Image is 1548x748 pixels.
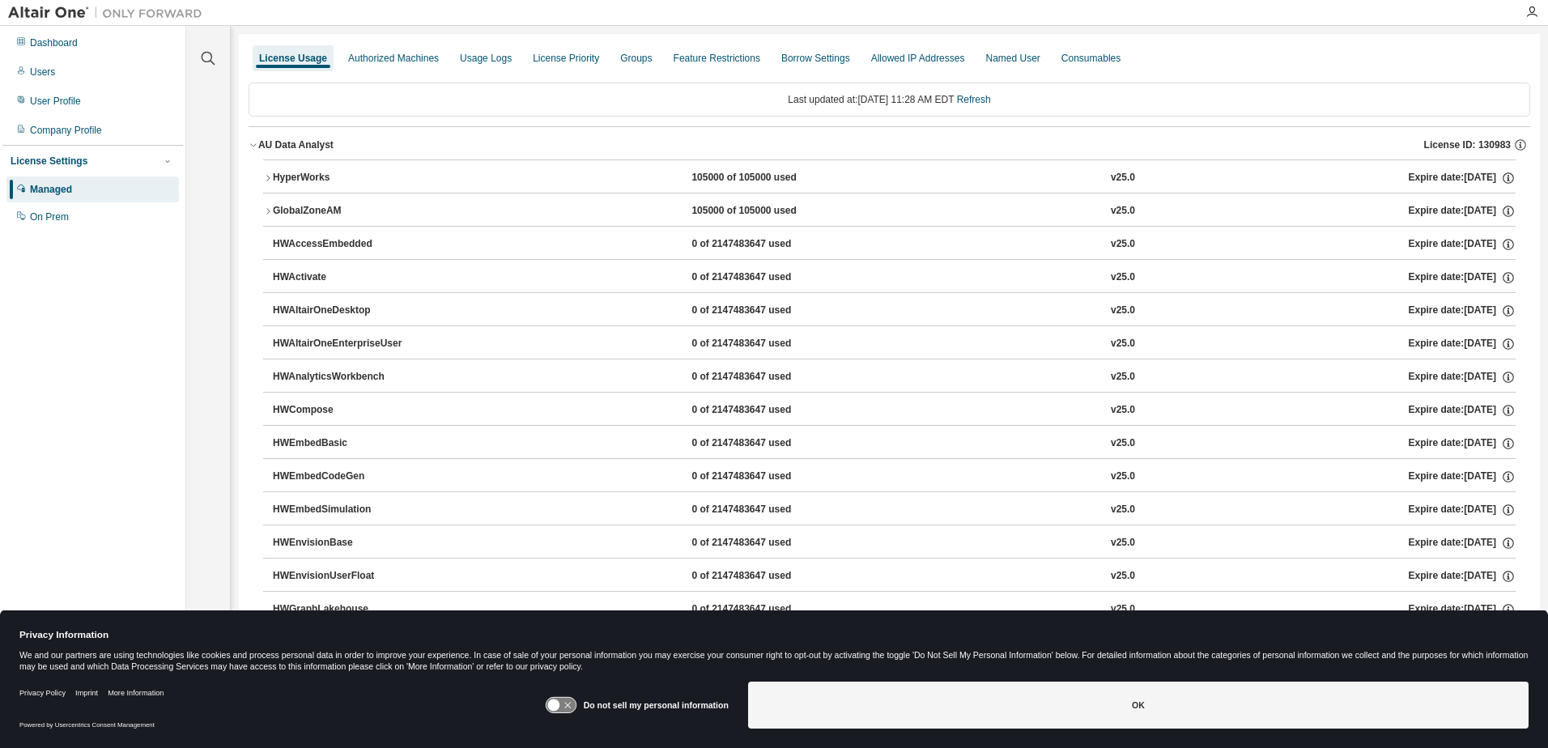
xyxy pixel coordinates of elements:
div: Last updated at: [DATE] 11:28 AM EDT [249,83,1530,117]
div: Expire date: [DATE] [1408,470,1515,484]
div: HWEmbedCodeGen [273,470,419,484]
div: HWAnalyticsWorkbench [273,370,419,385]
div: 0 of 2147483647 used [691,370,837,385]
div: Expire date: [DATE] [1408,503,1515,517]
div: HWAccessEmbedded [273,237,419,252]
span: License ID: 130983 [1424,138,1511,151]
div: Expire date: [DATE] [1408,370,1515,385]
div: License Settings [11,155,87,168]
div: v25.0 [1111,304,1135,318]
div: v25.0 [1111,403,1135,418]
div: Allowed IP Addresses [871,52,965,65]
div: 0 of 2147483647 used [691,536,837,550]
div: GlobalZoneAM [273,204,419,219]
div: 0 of 2147483647 used [691,436,837,451]
div: v25.0 [1111,204,1135,219]
div: v25.0 [1111,569,1135,584]
div: v25.0 [1111,337,1135,351]
div: v25.0 [1111,237,1135,252]
a: Refresh [957,94,991,105]
button: HWEmbedSimulation0 of 2147483647 usedv25.0Expire date:[DATE] [273,492,1516,528]
button: HWActivate0 of 2147483647 usedv25.0Expire date:[DATE] [273,260,1516,295]
div: v25.0 [1111,270,1135,285]
div: Expire date: [DATE] [1408,403,1515,418]
div: Expire date: [DATE] [1408,171,1515,185]
button: HWEmbedCodeGen0 of 2147483647 usedv25.0Expire date:[DATE] [273,459,1516,495]
div: 105000 of 105000 used [691,171,837,185]
button: HWEnvisionUserFloat0 of 2147483647 usedv25.0Expire date:[DATE] [273,559,1516,594]
div: 0 of 2147483647 used [691,337,837,351]
div: HWEmbedBasic [273,436,419,451]
div: Expire date: [DATE] [1408,304,1515,318]
div: Consumables [1061,52,1121,65]
div: HWEnvisionBase [273,536,419,550]
div: HWEmbedSimulation [273,503,419,517]
div: Dashboard [30,36,78,49]
div: Expire date: [DATE] [1408,237,1515,252]
div: License Priority [533,52,599,65]
div: Authorized Machines [348,52,439,65]
div: Expire date: [DATE] [1408,436,1515,451]
div: User Profile [30,95,81,108]
button: GlobalZoneAM105000 of 105000 usedv25.0Expire date:[DATE] [263,193,1516,229]
div: Usage Logs [460,52,512,65]
button: HWAccessEmbedded0 of 2147483647 usedv25.0Expire date:[DATE] [273,227,1516,262]
button: HWEmbedBasic0 of 2147483647 usedv25.0Expire date:[DATE] [273,426,1516,461]
div: 0 of 2147483647 used [691,503,837,517]
div: HWAltairOneDesktop [273,304,419,318]
div: HWEnvisionUserFloat [273,569,419,584]
div: On Prem [30,210,69,223]
div: v25.0 [1111,503,1135,517]
div: 0 of 2147483647 used [691,470,837,484]
button: HWCompose0 of 2147483647 usedv25.0Expire date:[DATE] [273,393,1516,428]
div: 0 of 2147483647 used [691,304,837,318]
div: HWActivate [273,270,419,285]
div: v25.0 [1111,370,1135,385]
div: v25.0 [1111,602,1135,617]
div: Borrow Settings [781,52,850,65]
div: Expire date: [DATE] [1408,270,1515,285]
div: Expire date: [DATE] [1408,204,1515,219]
div: v25.0 [1111,470,1135,484]
img: Altair One [8,5,211,21]
div: AU Data Analyst [258,138,334,151]
div: v25.0 [1111,436,1135,451]
button: HyperWorks105000 of 105000 usedv25.0Expire date:[DATE] [263,160,1516,196]
div: Company Profile [30,124,102,137]
div: v25.0 [1111,171,1135,185]
div: Expire date: [DATE] [1408,536,1515,550]
div: 0 of 2147483647 used [691,602,837,617]
div: HyperWorks [273,171,419,185]
div: 0 of 2147483647 used [691,403,837,418]
div: HWGraphLakehouse [273,602,419,617]
div: v25.0 [1111,536,1135,550]
button: HWAltairOneEnterpriseUser0 of 2147483647 usedv25.0Expire date:[DATE] [273,326,1516,362]
div: Feature Restrictions [674,52,760,65]
div: Users [30,66,55,79]
div: Expire date: [DATE] [1408,337,1515,351]
div: 0 of 2147483647 used [691,237,837,252]
button: HWAnalyticsWorkbench0 of 2147483647 usedv25.0Expire date:[DATE] [273,359,1516,395]
div: 0 of 2147483647 used [691,270,837,285]
div: Expire date: [DATE] [1408,569,1515,584]
div: License Usage [259,52,327,65]
button: AU Data AnalystLicense ID: 130983 [249,127,1530,163]
div: Named User [985,52,1040,65]
div: 0 of 2147483647 used [691,569,837,584]
div: Expire date: [DATE] [1408,602,1515,617]
div: HWCompose [273,403,419,418]
div: 105000 of 105000 used [691,204,837,219]
button: HWGraphLakehouse0 of 2147483647 usedv25.0Expire date:[DATE] [273,592,1516,627]
div: Groups [620,52,652,65]
button: HWEnvisionBase0 of 2147483647 usedv25.0Expire date:[DATE] [273,525,1516,561]
div: HWAltairOneEnterpriseUser [273,337,419,351]
button: HWAltairOneDesktop0 of 2147483647 usedv25.0Expire date:[DATE] [273,293,1516,329]
div: Managed [30,183,72,196]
